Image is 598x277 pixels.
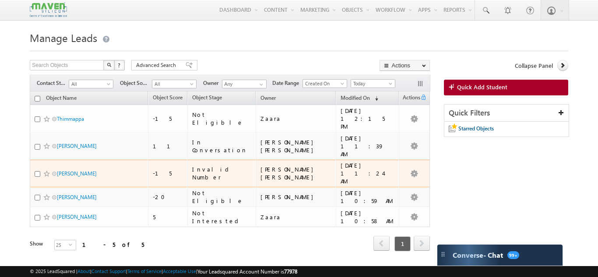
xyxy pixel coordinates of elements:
[303,79,347,88] a: Created On
[444,105,569,122] div: Quick Filters
[69,242,76,246] span: select
[341,107,395,130] div: [DATE] 12:15 PM
[203,79,222,87] span: Owner
[57,170,97,177] a: [PERSON_NAME]
[192,209,252,225] div: Not Interested
[260,95,276,101] span: Owner
[30,31,97,45] span: Manage Leads
[453,251,503,259] span: Converse - Chat
[457,83,507,91] span: Quick Add Student
[284,268,297,275] span: 77978
[82,239,144,249] div: 1 - 5 of 5
[192,189,252,205] div: Not Eligible
[351,80,393,88] span: Today
[57,143,97,149] a: [PERSON_NAME]
[30,2,67,18] img: Custom Logo
[192,138,252,154] div: In Conversation
[91,268,126,274] a: Contact Support
[444,80,568,95] a: Quick Add Student
[118,61,122,69] span: ?
[394,236,411,251] span: 1
[260,115,332,123] div: Zaara
[153,193,183,201] div: -20
[37,79,69,87] span: Contact Stage
[458,125,494,132] span: Starred Objects
[341,209,395,225] div: [DATE] 10:58 AM
[414,237,430,251] a: next
[153,169,183,177] div: -15
[341,161,395,185] div: [DATE] 11:24 AM
[114,60,125,70] button: ?
[341,189,395,205] div: [DATE] 10:59 AM
[255,80,266,89] a: Show All Items
[69,80,111,88] span: All
[351,79,395,88] a: Today
[336,93,383,104] a: Modified On (sorted descending)
[69,80,113,88] a: All
[153,94,183,101] span: Object Score
[192,111,252,126] div: Not Eligible
[222,80,267,88] input: Type to Search
[153,142,183,150] div: 11
[192,94,222,101] span: Object Stage
[136,61,179,69] span: Advanced Search
[152,80,194,88] span: All
[303,80,345,88] span: Created On
[153,213,183,221] div: 5
[153,115,183,123] div: -15
[163,268,196,274] a: Acceptable Use
[30,267,297,276] span: © 2025 LeadSquared | | | | |
[57,194,97,200] a: [PERSON_NAME]
[127,268,162,274] a: Terms of Service
[260,138,332,154] div: [PERSON_NAME] [PERSON_NAME]
[35,96,40,102] input: Check all records
[120,79,152,87] span: Object Source
[107,63,111,67] img: Search
[260,193,332,201] div: [PERSON_NAME]
[373,236,390,251] span: prev
[373,237,390,251] a: prev
[57,214,97,220] a: [PERSON_NAME]
[440,251,447,258] img: carter-drag
[341,95,370,101] span: Modified On
[260,165,332,181] div: [PERSON_NAME] [PERSON_NAME]
[399,93,420,104] span: Actions
[57,116,84,122] a: Thimmappa
[42,93,81,105] a: Object Name
[272,79,303,87] span: Date Range
[148,93,187,104] a: Object Score
[380,60,430,71] button: Actions
[30,240,47,248] div: Show
[341,134,395,158] div: [DATE] 11:39 AM
[192,165,252,181] div: Invalid Number
[515,62,553,70] span: Collapse Panel
[188,93,226,104] a: Object Stage
[152,80,197,88] a: All
[55,240,69,250] span: 25
[77,268,90,274] a: About
[197,268,297,275] span: Your Leadsquared Account Number is
[260,213,332,221] div: Zaara
[371,95,378,102] span: (sorted descending)
[414,236,430,251] span: next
